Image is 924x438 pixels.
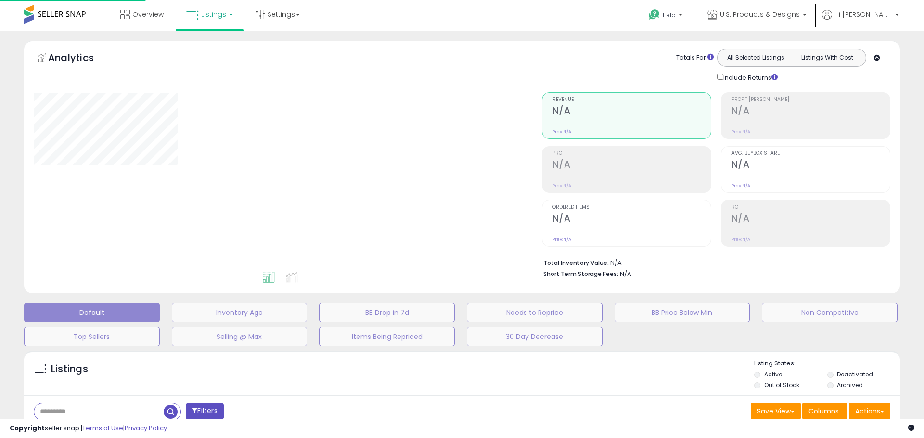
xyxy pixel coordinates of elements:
span: Profit [PERSON_NAME] [731,97,890,102]
span: Help [663,11,676,19]
button: Default [24,303,160,322]
button: Non Competitive [762,303,898,322]
a: Hi [PERSON_NAME] [822,10,899,31]
h2: N/A [731,159,890,172]
h5: Analytics [48,51,113,67]
button: Inventory Age [172,303,308,322]
b: Short Term Storage Fees: [543,270,618,278]
small: Prev: N/A [731,237,750,242]
strong: Copyright [10,424,45,433]
i: Get Help [648,9,660,21]
small: Prev: N/A [731,129,750,135]
h2: N/A [731,105,890,118]
button: BB Drop in 7d [319,303,455,322]
span: ROI [731,205,890,210]
div: Include Returns [710,72,789,83]
span: N/A [620,269,631,278]
span: Avg. Buybox Share [731,151,890,156]
b: Total Inventory Value: [543,259,609,267]
h2: N/A [552,213,711,226]
li: N/A [543,256,883,268]
span: Ordered Items [552,205,711,210]
h2: N/A [552,159,711,172]
h2: N/A [552,105,711,118]
button: 30 Day Decrease [467,327,603,346]
div: seller snap | | [10,424,167,433]
button: Listings With Cost [791,51,863,64]
span: Revenue [552,97,711,102]
small: Prev: N/A [552,237,571,242]
button: BB Price Below Min [615,303,750,322]
button: Selling @ Max [172,327,308,346]
span: U.S. Products & Designs [720,10,800,19]
span: Listings [201,10,226,19]
span: Overview [132,10,164,19]
button: Top Sellers [24,327,160,346]
a: Help [641,1,692,31]
button: All Selected Listings [720,51,792,64]
span: Hi [PERSON_NAME] [834,10,892,19]
small: Prev: N/A [552,183,571,188]
button: Items Being Repriced [319,327,455,346]
small: Prev: N/A [731,183,750,188]
h2: N/A [731,213,890,226]
div: Totals For [676,53,714,63]
small: Prev: N/A [552,129,571,135]
span: Profit [552,151,711,156]
button: Needs to Reprice [467,303,603,322]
